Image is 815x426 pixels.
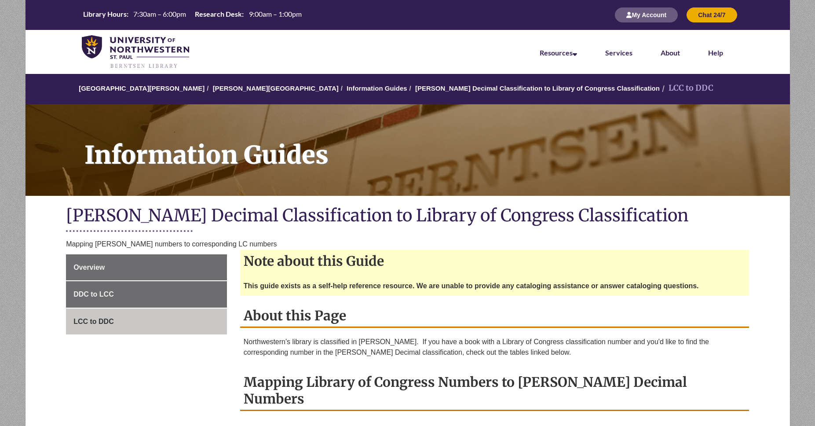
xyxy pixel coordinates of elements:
a: [PERSON_NAME][GEOGRAPHIC_DATA] [213,84,339,92]
table: Hours Today [80,9,305,20]
th: Research Desk: [191,9,245,19]
span: 9:00am – 1:00pm [249,10,302,18]
a: [PERSON_NAME] Decimal Classification to Library of Congress Classification [415,84,660,92]
div: Guide Page Menu [66,254,227,335]
a: Overview [66,254,227,281]
span: Overview [73,264,105,271]
a: Resources [540,48,577,57]
h2: About this Page [240,305,749,328]
p: Northwestern's library is classified in [PERSON_NAME]. If you have a book with a Library of Congr... [244,337,746,358]
h1: Information Guides [75,104,790,184]
button: Chat 24/7 [687,7,737,22]
a: DDC to LCC [66,281,227,308]
a: Information Guides [347,84,407,92]
img: UNWSP Library Logo [82,35,190,70]
span: Mapping [PERSON_NAME] numbers to corresponding LC numbers [66,240,277,248]
th: Library Hours: [80,9,130,19]
a: Services [605,48,632,57]
strong: This guide exists as a self-help reference resource. We are unable to provide any cataloging assi... [244,282,699,290]
span: LCC to DDC [73,318,114,325]
button: My Account [615,7,678,22]
li: LCC to DDC [660,82,713,95]
a: Chat 24/7 [687,11,737,18]
a: Help [708,48,723,57]
h2: Mapping Library of Congress Numbers to [PERSON_NAME] Decimal Numbers [240,371,749,411]
h2: Note about this Guide [240,250,749,272]
a: [GEOGRAPHIC_DATA][PERSON_NAME] [79,84,205,92]
h1: [PERSON_NAME] Decimal Classification to Library of Congress Classification [66,205,749,228]
span: 7:30am – 6:00pm [133,10,186,18]
a: Hours Today [80,9,305,21]
a: LCC to DDC [66,308,227,335]
a: About [661,48,680,57]
span: DDC to LCC [73,290,114,298]
a: My Account [615,11,678,18]
a: Information Guides [26,104,790,196]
